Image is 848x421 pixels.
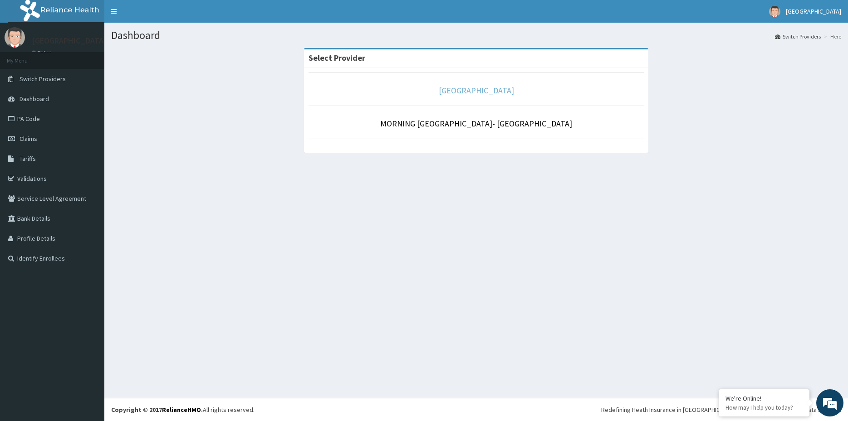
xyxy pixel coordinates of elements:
[32,49,54,56] a: Online
[32,37,107,45] p: [GEOGRAPHIC_DATA]
[725,404,803,411] p: How may I help you today?
[380,118,572,129] a: MORNING [GEOGRAPHIC_DATA]- [GEOGRAPHIC_DATA]
[775,33,821,40] a: Switch Providers
[5,27,25,48] img: User Image
[20,95,49,103] span: Dashboard
[20,155,36,163] span: Tariffs
[162,406,201,414] a: RelianceHMO
[111,406,203,414] strong: Copyright © 2017 .
[601,405,841,414] div: Redefining Heath Insurance in [GEOGRAPHIC_DATA] using Telemedicine and Data Science!
[769,6,780,17] img: User Image
[111,29,841,41] h1: Dashboard
[104,398,848,421] footer: All rights reserved.
[309,53,365,63] strong: Select Provider
[20,75,66,83] span: Switch Providers
[822,33,841,40] li: Here
[20,135,37,143] span: Claims
[725,394,803,402] div: We're Online!
[786,7,841,15] span: [GEOGRAPHIC_DATA]
[439,85,514,96] a: [GEOGRAPHIC_DATA]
